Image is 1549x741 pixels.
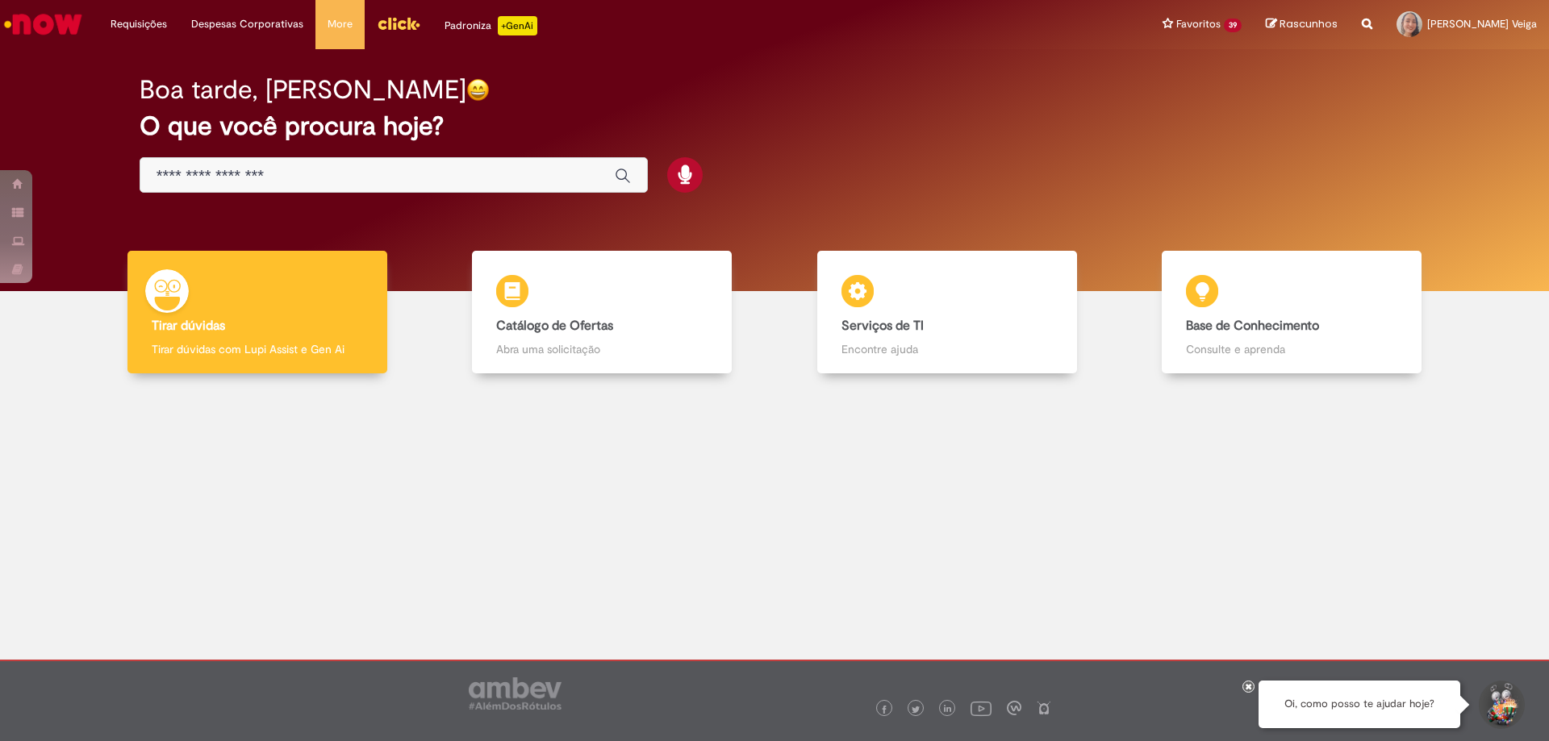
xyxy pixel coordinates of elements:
img: logo_footer_youtube.png [971,697,992,718]
span: Requisições [111,16,167,32]
div: Oi, como posso te ajudar hoje? [1259,681,1460,728]
a: Rascunhos [1266,17,1338,32]
a: Tirar dúvidas Tirar dúvidas com Lupi Assist e Gen Ai [85,251,430,374]
span: More [328,16,353,32]
span: Favoritos [1176,16,1221,32]
span: Rascunhos [1280,16,1338,31]
img: logo_footer_facebook.png [880,706,888,714]
h2: Boa tarde, [PERSON_NAME] [140,76,466,104]
img: logo_footer_ambev_rotulo_gray.png [469,677,562,710]
img: logo_footer_twitter.png [912,706,920,714]
p: Consulte e aprenda [1186,341,1397,357]
img: click_logo_yellow_360x200.png [377,11,420,35]
b: Serviços de TI [841,318,924,334]
a: Serviços de TI Encontre ajuda [774,251,1120,374]
img: logo_footer_workplace.png [1007,701,1021,715]
img: ServiceNow [2,8,85,40]
button: Iniciar Conversa de Suporte [1476,681,1525,729]
b: Base de Conhecimento [1186,318,1319,334]
span: 39 [1224,19,1242,32]
img: happy-face.png [466,78,490,102]
p: Encontre ajuda [841,341,1053,357]
b: Catálogo de Ofertas [496,318,613,334]
p: Abra uma solicitação [496,341,708,357]
img: logo_footer_linkedin.png [944,705,952,714]
span: Despesas Corporativas [191,16,303,32]
div: Padroniza [445,16,537,35]
h2: O que você procura hoje? [140,112,1410,140]
b: Tirar dúvidas [152,318,225,334]
p: +GenAi [498,16,537,35]
img: logo_footer_naosei.png [1037,701,1051,715]
a: Catálogo de Ofertas Abra uma solicitação [430,251,775,374]
a: Base de Conhecimento Consulte e aprenda [1120,251,1465,374]
span: [PERSON_NAME] Veiga [1427,17,1537,31]
p: Tirar dúvidas com Lupi Assist e Gen Ai [152,341,363,357]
